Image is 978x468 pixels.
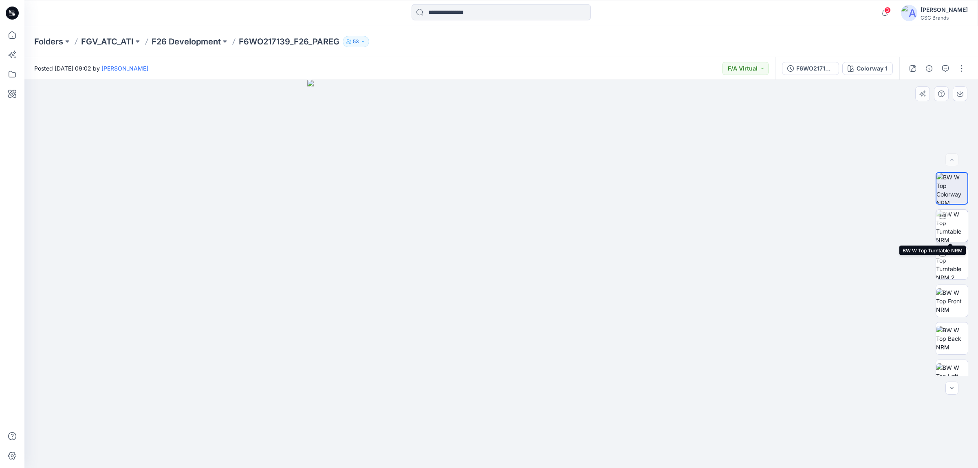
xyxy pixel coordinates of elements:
img: avatar [901,5,917,21]
img: BW W Top Front NRM [936,288,968,314]
span: Posted [DATE] 09:02 by [34,64,148,73]
img: BW W Top Turntable NRM 2 [936,247,968,279]
img: BW W Top Colorway NRM [936,173,967,204]
button: Colorway 1 [842,62,893,75]
div: [PERSON_NAME] [921,5,968,15]
button: Details [923,62,936,75]
img: BW W Top Back NRM [936,326,968,351]
img: BW W Top Left NRM [936,363,968,389]
div: Colorway 1 [857,64,888,73]
a: F26 Development [152,36,221,47]
button: F6WO217139_OW26AW1168_F26_PAREG_VFA [782,62,839,75]
p: F6WO217139_F26_PAREG [239,36,339,47]
a: FGV_ATC_ATI [81,36,134,47]
a: [PERSON_NAME] [101,65,148,72]
div: F6WO217139_OW26AW1168_F26_PAREG_VFA [796,64,834,73]
a: Folders [34,36,63,47]
span: 3 [884,7,891,13]
img: BW W Top Turntable NRM [936,210,968,242]
div: CSC Brands [921,15,968,21]
button: 53 [343,36,369,47]
p: 53 [353,37,359,46]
